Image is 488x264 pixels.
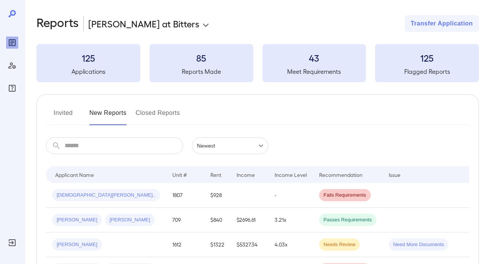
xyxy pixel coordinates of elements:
[166,232,204,257] td: 1612
[89,107,127,125] button: New Reports
[230,208,269,232] td: $2696.61
[269,232,313,257] td: 4.03x
[269,183,313,208] td: -
[52,192,160,199] span: [DEMOGRAPHIC_DATA][PERSON_NAME]..
[105,216,155,224] span: [PERSON_NAME]
[166,183,204,208] td: 1807
[149,67,253,76] h5: Reports Made
[55,170,94,179] div: Applicant Name
[46,107,80,125] button: Invited
[172,170,187,179] div: Unit #
[52,241,102,248] span: [PERSON_NAME]
[6,82,18,94] div: FAQ
[204,183,230,208] td: $928
[237,170,255,179] div: Income
[319,216,377,224] span: Passes Requirements
[204,208,230,232] td: $840
[166,208,204,232] td: 709
[204,232,230,257] td: $1322
[37,44,479,82] summary: 125Applications85Reports Made43Meet Requirements125Flagged Reports
[192,137,268,154] div: Newest
[37,67,140,76] h5: Applications
[6,59,18,72] div: Manage Users
[230,232,269,257] td: $5327.34
[6,237,18,249] div: Log Out
[389,170,401,179] div: Issue
[88,17,199,30] p: [PERSON_NAME] at Bitters
[319,241,360,248] span: Needs Review
[6,37,18,49] div: Reports
[37,15,79,32] h2: Reports
[210,170,223,179] div: Rent
[149,52,253,64] h3: 85
[269,208,313,232] td: 3.21x
[275,170,307,179] div: Income Level
[37,52,140,64] h3: 125
[389,241,449,248] span: Need More Documents
[405,15,479,32] button: Transfer Application
[319,192,371,199] span: Fails Requirements
[319,170,362,179] div: Recommendation
[52,216,102,224] span: [PERSON_NAME]
[375,67,479,76] h5: Flagged Reports
[136,107,180,125] button: Closed Reports
[262,52,366,64] h3: 43
[262,67,366,76] h5: Meet Requirements
[375,52,479,64] h3: 125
